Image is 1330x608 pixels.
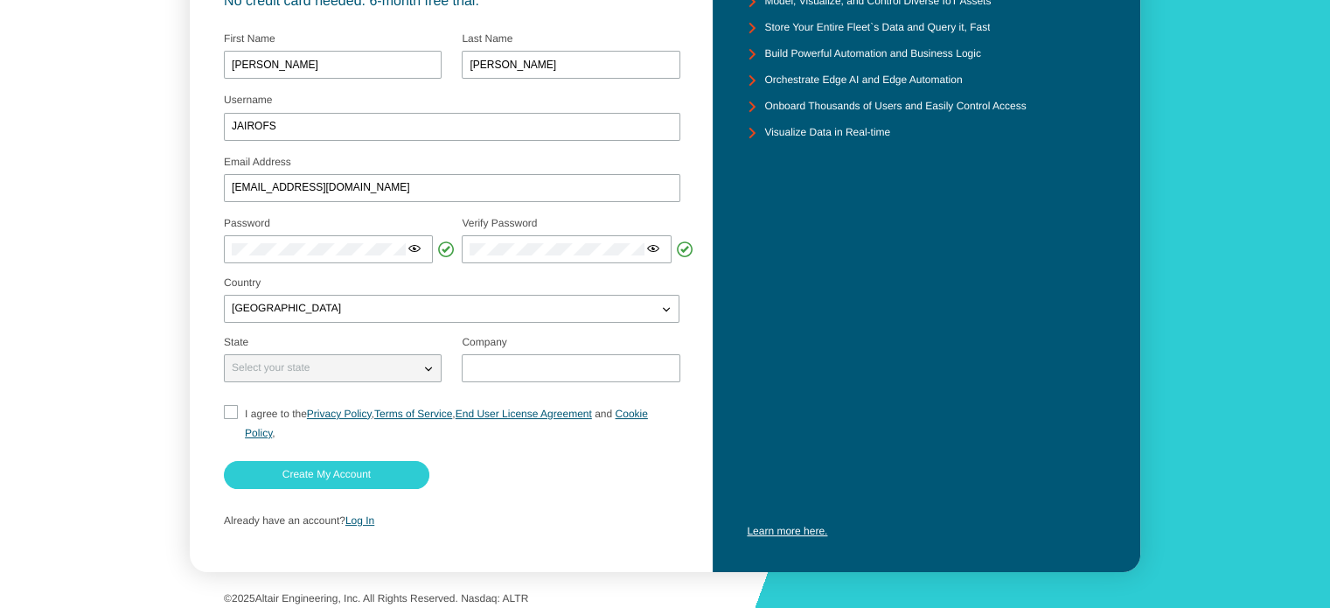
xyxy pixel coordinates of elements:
[245,408,648,439] span: I agree to the , , ,
[764,48,980,60] unity-typography: Build Powerful Automation and Business Logic
[462,217,537,229] label: Verify Password
[764,127,890,139] unity-typography: Visualize Data in Real-time
[764,22,990,34] unity-typography: Store Your Entire Fleet`s Data and Query it, Fast
[224,515,679,528] p: Already have an account?
[224,593,1106,605] p: © Altair Engineering, Inc. All Rights Reserved. Nasdaq: ALTR
[232,592,255,605] span: 2025
[595,408,612,420] span: and
[245,408,648,439] a: Cookie Policy
[224,156,291,168] label: Email Address
[456,408,592,420] a: End User License Agreement
[307,408,372,420] a: Privacy Policy
[224,94,272,106] label: Username
[224,217,270,229] label: Password
[747,317,1106,519] iframe: YouTube video player
[764,74,962,87] unity-typography: Orchestrate Edge AI and Edge Automation
[747,525,827,537] a: Learn more here.
[764,101,1026,113] unity-typography: Onboard Thousands of Users and Easily Control Access
[374,408,452,420] a: Terms of Service
[345,514,374,527] a: Log In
